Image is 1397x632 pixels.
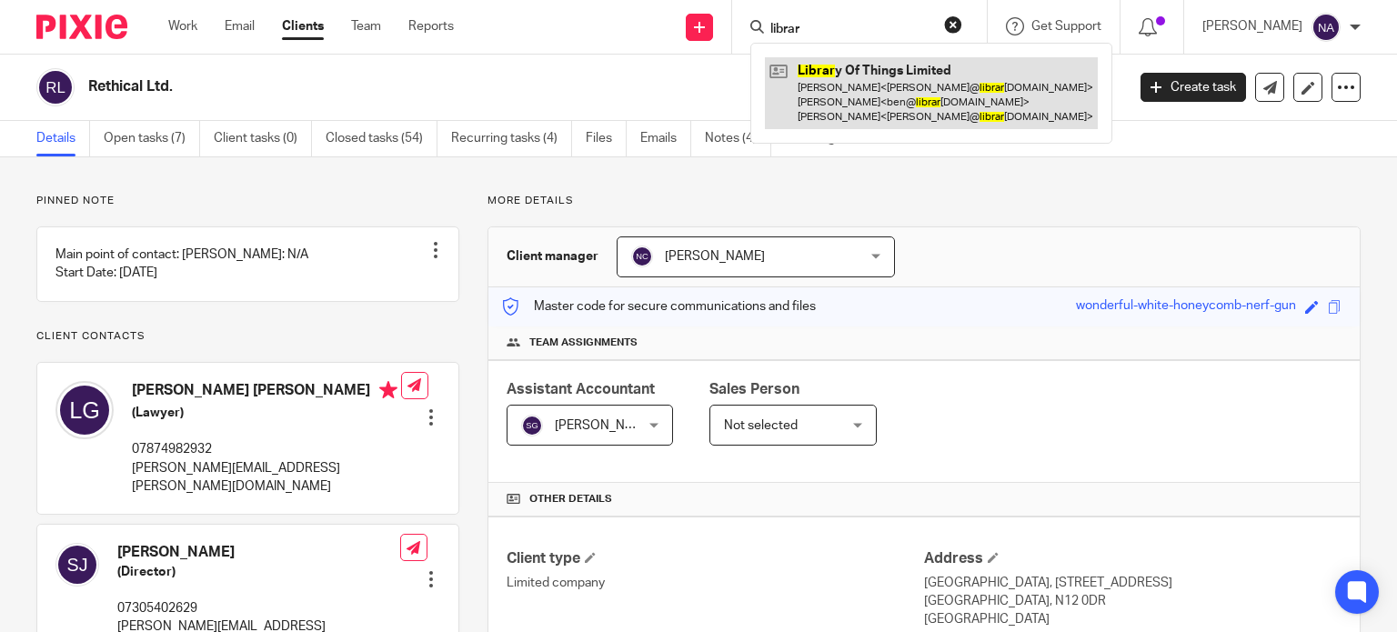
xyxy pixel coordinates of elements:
img: svg%3E [521,415,543,436]
p: [GEOGRAPHIC_DATA] [924,610,1342,628]
h5: (Lawyer) [132,404,401,422]
img: svg%3E [36,68,75,106]
p: [PERSON_NAME] [1202,17,1302,35]
p: Limited company [507,574,924,592]
span: Assistant Accountant [507,382,655,396]
h4: Client type [507,549,924,568]
p: [GEOGRAPHIC_DATA], [STREET_ADDRESS] [924,574,1342,592]
span: [PERSON_NAME] [555,419,655,432]
img: svg%3E [55,381,114,439]
p: [GEOGRAPHIC_DATA], N12 0DR [924,592,1342,610]
h2: Rethical Ltd. [88,77,909,96]
a: Work [168,17,197,35]
button: Clear [944,15,962,34]
a: Notes (4) [705,121,771,156]
p: 07305402629 [117,599,400,617]
a: Recurring tasks (4) [451,121,572,156]
h5: (Director) [117,563,400,581]
p: Client contacts [36,329,459,344]
h4: [PERSON_NAME] [117,543,400,562]
span: [PERSON_NAME] [665,250,765,263]
span: Not selected [724,419,798,432]
p: More details [487,194,1361,208]
img: svg%3E [1312,13,1341,42]
p: 07874982932 [132,440,401,458]
div: wonderful-white-honeycomb-nerf-gun [1076,296,1296,317]
input: Search [769,22,932,38]
a: Client tasks (0) [214,121,312,156]
a: Emails [640,121,691,156]
a: Team [351,17,381,35]
h3: Client manager [507,247,598,266]
h4: Address [924,549,1342,568]
h4: [PERSON_NAME] [PERSON_NAME] [132,381,401,404]
img: svg%3E [631,246,653,267]
span: Other details [529,492,612,507]
a: Details [36,121,90,156]
span: Get Support [1031,20,1101,33]
a: Clients [282,17,324,35]
i: Primary [379,381,397,399]
a: Open tasks (7) [104,121,200,156]
a: Files [586,121,627,156]
p: Master code for secure communications and files [502,297,816,316]
span: Team assignments [529,336,638,350]
a: Create task [1141,73,1246,102]
p: Pinned note [36,194,459,208]
a: Reports [408,17,454,35]
a: Closed tasks (54) [326,121,437,156]
p: [PERSON_NAME][EMAIL_ADDRESS][PERSON_NAME][DOMAIN_NAME] [132,459,401,497]
img: svg%3E [55,543,99,587]
img: Pixie [36,15,127,39]
span: Sales Person [709,382,799,396]
a: Email [225,17,255,35]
